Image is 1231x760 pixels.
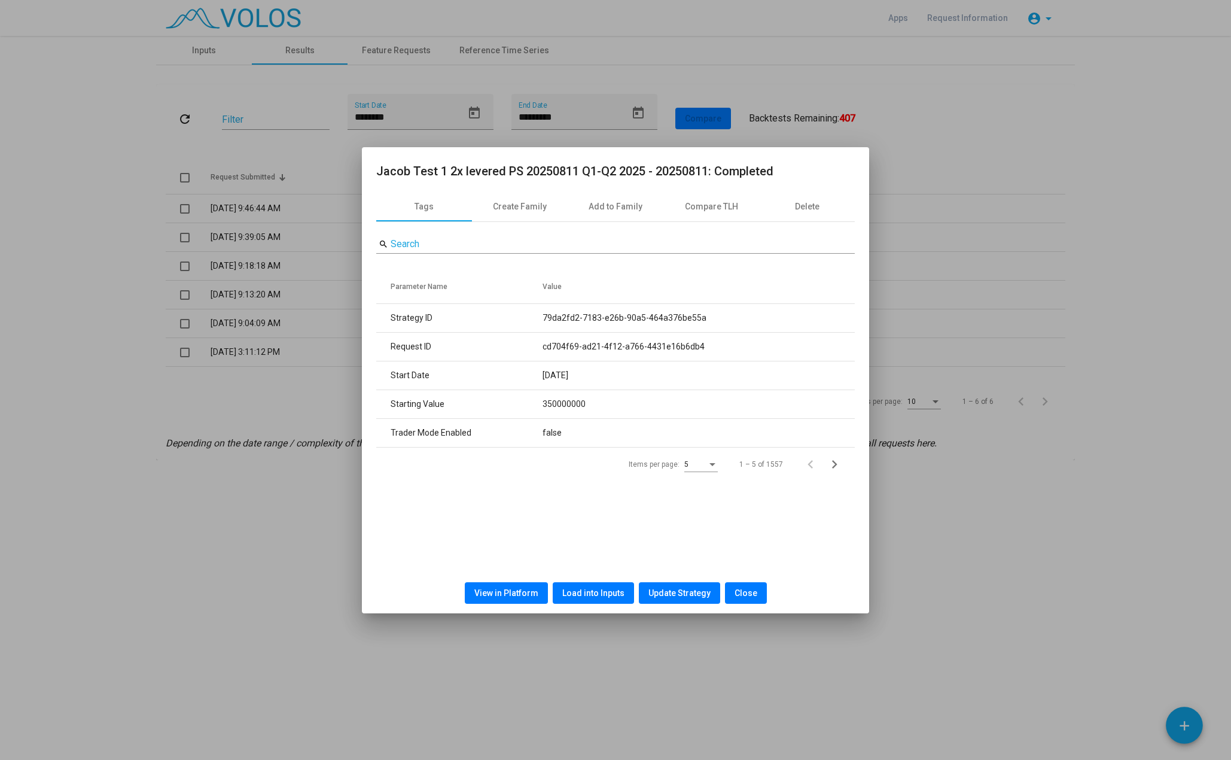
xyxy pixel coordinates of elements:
mat-icon: search [379,239,388,250]
td: Starting Value [376,390,543,419]
span: Close [735,588,757,598]
button: Previous page [802,452,826,476]
td: Trader Mode Enabled [376,419,543,448]
td: cd704f69-ad21-4f12-a766-4431e16b6db4 [543,333,855,361]
span: 5 [684,460,688,469]
td: Start Date [376,361,543,390]
th: Parameter Name [376,270,543,304]
mat-select: Items per page: [684,461,718,469]
span: View in Platform [474,588,538,598]
td: Request ID [376,333,543,361]
div: Create Family [493,200,547,213]
span: Load into Inputs [562,588,624,598]
th: Value [543,270,855,304]
div: Tags [415,200,434,213]
button: View in Platform [465,582,548,604]
button: Load into Inputs [553,582,634,604]
td: 350000000 [543,390,855,419]
div: 1 – 5 of 1557 [739,459,783,470]
button: Close [725,582,767,604]
div: Items per page: [629,459,680,470]
span: Update Strategy [648,588,711,598]
div: Delete [795,200,819,213]
div: Add to Family [589,200,642,213]
td: false [543,419,855,448]
td: 79da2fd2-7183-e26b-90a5-464a376be55a [543,304,855,333]
td: Strategy ID [376,304,543,333]
button: Update Strategy [639,582,720,604]
td: [DATE] [543,361,855,390]
h2: Jacob Test 1 2x levered PS 20250811 Q1-Q2 2025 - 20250811: Completed [376,162,855,181]
button: Next page [826,452,850,476]
div: Compare TLH [685,200,738,213]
